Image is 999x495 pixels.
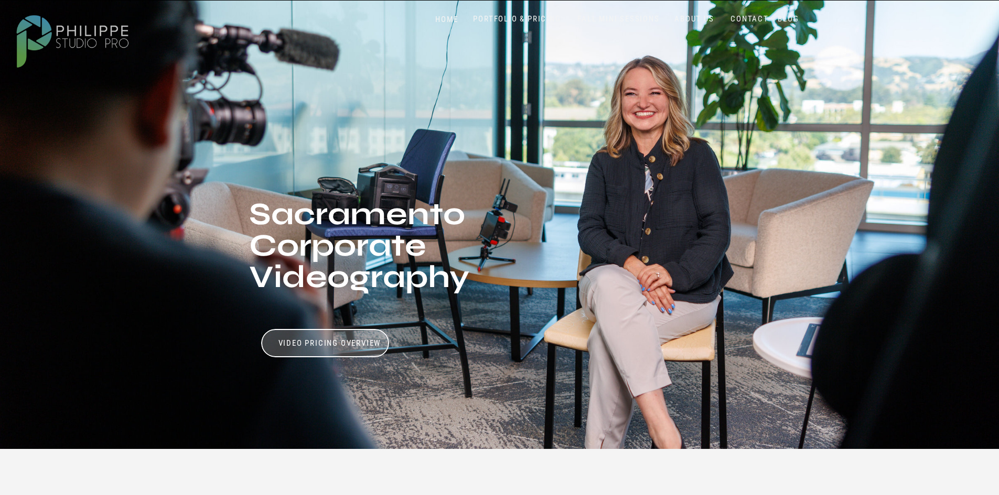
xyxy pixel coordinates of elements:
[776,14,802,24] a: BLOG
[672,14,717,24] a: ABOUT US
[575,14,662,24] a: FALL MINI SESSIONS
[249,199,535,357] h1: Sacramento Corporate Videography
[728,14,771,24] a: CONTACT
[469,14,565,24] a: PORTFOLIO & PRICING
[425,15,469,25] a: HOME
[277,338,382,348] a: Video Pricing Overview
